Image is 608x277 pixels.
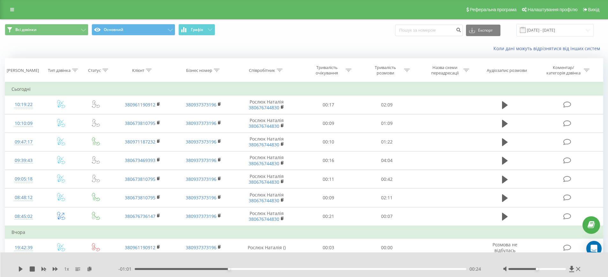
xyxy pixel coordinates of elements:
td: 00:00 [358,238,416,257]
div: Accessibility label [228,268,230,270]
a: 380937373196 [186,176,216,182]
a: 380673810795 [125,176,155,182]
span: 00:24 [469,266,481,272]
td: 02:11 [358,189,416,207]
a: 380971187232 [125,139,155,145]
div: Тривалість очікування [310,65,344,76]
button: Графік [178,24,215,35]
a: 380937373196 [186,120,216,126]
div: Аудіозапис розмови [487,68,527,73]
a: 380961190912 [125,244,155,250]
span: Реферальна програма [470,7,517,12]
div: Бізнес номер [186,68,212,73]
span: 1 x [64,266,69,272]
td: 00:21 [299,207,358,226]
td: 00:16 [299,151,358,170]
td: 00:10 [299,133,358,151]
a: 380937373196 [186,213,216,219]
td: Рослюк Наталія [234,96,299,114]
a: 380673810795 [125,120,155,126]
button: Всі дзвінки [5,24,88,35]
div: Accessibility label [536,268,538,270]
a: 380676744830 [249,179,279,185]
div: 10:19:22 [11,98,36,111]
button: Основний [92,24,175,35]
td: 01:09 [358,114,416,133]
div: Open Intercom Messenger [586,241,602,256]
div: 08:48:12 [11,191,36,204]
span: Графік [191,27,203,32]
a: 380937373196 [186,139,216,145]
a: 380673810795 [125,195,155,201]
td: Рослюк Наталія [234,114,299,133]
div: Співробітник [249,68,275,73]
td: 00:17 [299,96,358,114]
div: 09:39:43 [11,154,36,167]
span: Розмова не відбулась [492,242,517,253]
div: 19:42:39 [11,242,36,254]
span: Всі дзвінки [15,27,36,32]
span: Вихід [588,7,599,12]
div: Тривалість розмови [368,65,402,76]
div: 09:05:18 [11,173,36,185]
a: 380676744830 [249,160,279,166]
div: Клієнт [132,68,144,73]
td: Рослюк Наталія [234,207,299,226]
a: 380676736147 [125,213,155,219]
input: Пошук за номером [395,25,463,36]
a: Коли дані можуть відрізнятися вiд інших систем [493,45,603,51]
span: Налаштування профілю [528,7,577,12]
a: 380937373196 [186,157,216,163]
td: 00:03 [299,238,358,257]
td: 02:09 [358,96,416,114]
a: 380676744830 [249,197,279,204]
a: 380937373196 [186,244,216,250]
td: Рослюк Наталія [234,170,299,189]
td: 00:42 [358,170,416,189]
div: Назва схеми переадресації [428,65,462,76]
td: Рослюк Наталія [234,151,299,170]
a: 380673469393 [125,157,155,163]
div: 09:47:17 [11,136,36,148]
div: [PERSON_NAME] [7,68,39,73]
td: Сьогодні [5,83,603,96]
a: 380937373196 [186,102,216,108]
div: Коментар/категорія дзвінка [545,65,582,76]
td: 00:11 [299,170,358,189]
a: 380676744830 [249,216,279,222]
a: 380676744830 [249,123,279,129]
td: Рослюк Наталія () [234,238,299,257]
td: 00:09 [299,114,358,133]
span: - 01:01 [118,266,135,272]
td: Вчора [5,226,603,239]
td: 00:09 [299,189,358,207]
a: 380961190912 [125,102,155,108]
div: 08:45:02 [11,210,36,223]
td: 00:07 [358,207,416,226]
div: Статус [88,68,101,73]
td: Рослюк Наталія [234,133,299,151]
div: 10:10:09 [11,117,36,130]
td: Рослюк Наталія [234,189,299,207]
div: Тип дзвінка [48,68,71,73]
td: 04:04 [358,151,416,170]
a: 380937373196 [186,195,216,201]
td: 01:22 [358,133,416,151]
a: 380676744830 [249,104,279,111]
button: Експорт [466,25,500,36]
a: 380676744830 [249,142,279,148]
